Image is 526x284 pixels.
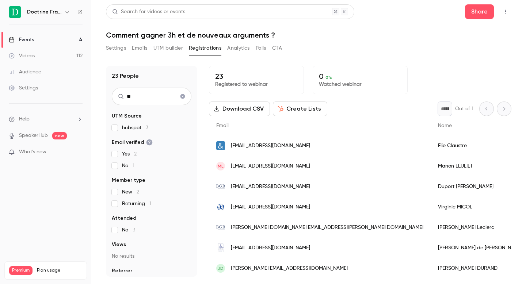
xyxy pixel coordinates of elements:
[122,226,135,234] span: No
[27,8,61,16] h6: Doctrine France
[216,223,225,232] img: bgb-associes.com
[231,244,310,252] span: [EMAIL_ADDRESS][DOMAIN_NAME]
[9,52,35,60] div: Videos
[133,163,134,168] span: 1
[218,265,224,272] span: JD
[231,224,423,231] span: [PERSON_NAME][DOMAIN_NAME][EMAIL_ADDRESS][PERSON_NAME][DOMAIN_NAME]
[112,177,145,184] span: Member type
[19,115,30,123] span: Help
[216,123,229,128] span: Email
[9,84,38,92] div: Settings
[9,115,83,123] li: help-dropdown-opener
[112,72,139,80] h1: 23 People
[112,241,126,248] span: Views
[52,132,67,139] span: new
[438,123,452,128] span: Name
[146,125,148,130] span: 3
[132,42,147,54] button: Emails
[112,112,142,120] span: UTM Source
[231,183,310,191] span: [EMAIL_ADDRESS][DOMAIN_NAME]
[215,81,298,88] p: Registered to webinar
[231,265,348,272] span: [PERSON_NAME][EMAIL_ADDRESS][DOMAIN_NAME]
[325,75,332,80] span: 0 %
[218,163,224,169] span: ML
[122,200,151,207] span: Returning
[9,36,34,43] div: Events
[137,189,139,195] span: 2
[216,141,225,150] img: buisson-avocats.com
[122,162,134,169] span: No
[227,42,250,54] button: Analytics
[231,162,310,170] span: [EMAIL_ADDRESS][DOMAIN_NAME]
[455,105,473,112] p: Out of 1
[106,31,511,39] h1: Comment gagner 3h et de nouveaux arguments ?
[112,253,191,260] p: No results
[319,72,401,81] p: 0
[19,132,48,139] a: SpeakerHub
[112,139,153,146] span: Email verified
[189,42,221,54] button: Registrations
[149,201,151,206] span: 1
[272,42,282,54] button: CTA
[9,266,33,275] span: Premium
[134,151,137,157] span: 2
[112,267,132,275] span: Referrer
[209,101,270,116] button: Download CSV
[122,124,148,131] span: hubspot
[216,203,225,211] img: assurance-maladie.fr
[74,149,83,156] iframe: Noticeable Trigger
[231,203,310,211] span: [EMAIL_ADDRESS][DOMAIN_NAME]
[216,182,225,191] img: bgb-associes.com
[133,227,135,233] span: 3
[112,215,136,222] span: Attended
[112,8,185,16] div: Search for videos or events
[9,6,21,18] img: Doctrine France
[273,101,327,116] button: Create Lists
[106,42,126,54] button: Settings
[465,4,494,19] button: Share
[215,72,298,81] p: 23
[122,150,137,158] span: Yes
[256,42,266,54] button: Polls
[122,188,139,196] span: New
[177,91,188,102] button: Clear search
[37,268,82,273] span: Plan usage
[9,68,41,76] div: Audience
[319,81,401,88] p: Watched webinar
[216,243,225,252] img: lambard-associes.com
[19,148,46,156] span: What's new
[231,142,310,150] span: [EMAIL_ADDRESS][DOMAIN_NAME]
[153,42,183,54] button: UTM builder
